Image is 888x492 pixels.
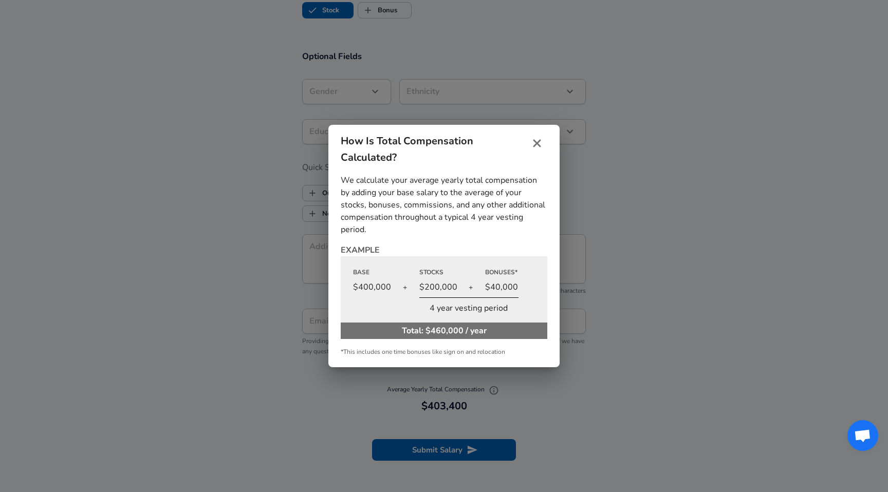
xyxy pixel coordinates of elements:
span: Base [353,268,369,276]
span: Stocks [419,268,443,276]
p: *This includes one time bonuses like sign on and relocation [341,347,547,357]
span: Bonuses* [485,268,517,276]
div: + [469,282,485,293]
div: + [403,282,419,293]
p: 4 year vesting period [419,302,519,314]
div: Open chat [847,420,878,451]
p: Total: $460,000 / year [341,323,547,339]
p: EXAMPLE [341,244,547,256]
h6: How Is Total Compensation Calculated? [341,133,513,166]
p: $40,000 [485,281,535,293]
p: $400,000 [353,281,403,293]
p: We calculate your average yearly total compensation by adding your base salary to the average of ... [341,174,547,236]
p: $200,000 [419,281,469,293]
button: close [527,133,547,154]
